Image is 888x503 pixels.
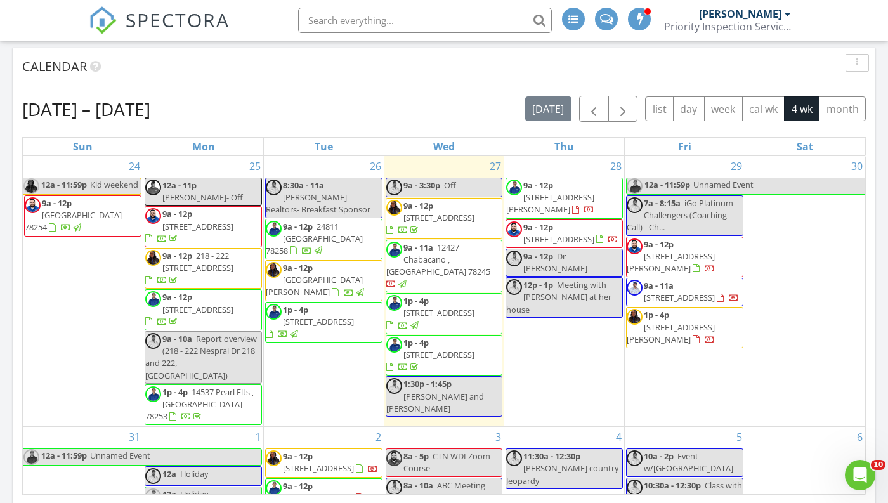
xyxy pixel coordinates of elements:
a: 9a - 12p [STREET_ADDRESS] [145,208,233,244]
span: iGo Platinum - Challengers (Coaching Call) - Ch... [627,197,738,233]
a: 9a - 12p 24811 [GEOGRAPHIC_DATA] 78258 [266,221,363,256]
img: dusty.png [506,279,522,295]
button: cal wk [742,96,785,121]
a: 9a - 12p [STREET_ADDRESS] [506,219,623,248]
a: 1p - 4p [STREET_ADDRESS][PERSON_NAME] [627,309,715,344]
span: 12a [162,488,176,500]
a: Go to August 28, 2025 [608,156,624,176]
span: 12a - 11:59p [644,178,691,194]
img: cut.png [386,337,402,353]
img: dusty.png [627,480,643,495]
span: 9a - 12p [523,251,553,262]
span: Report overview (218 - 222 Nespral Dr 218 and 222, [GEOGRAPHIC_DATA]) [145,333,257,381]
a: 1p - 4p [STREET_ADDRESS] [265,302,382,343]
img: img_5989.png [266,450,282,466]
img: cut.png [386,295,402,311]
a: Go to September 6, 2025 [854,427,865,447]
img: img_5989.png [386,200,402,216]
span: [GEOGRAPHIC_DATA][PERSON_NAME] [266,274,363,297]
span: 9a - 12p [283,480,313,492]
img: img_5989.png [145,250,161,266]
img: img_5989.png [266,262,282,278]
span: 12427 Chabacano , [GEOGRAPHIC_DATA] 78245 [386,242,490,277]
span: 9a - 11a [403,242,433,253]
a: 9a - 11a 12427 Chabacano , [GEOGRAPHIC_DATA] 78245 [386,240,503,293]
span: [STREET_ADDRESS][PERSON_NAME] [506,192,594,215]
a: Go to September 2, 2025 [373,427,384,447]
a: Monday [190,138,218,155]
img: img_5989.png [627,309,643,325]
a: 9a - 12p [GEOGRAPHIC_DATA] 78254 [25,197,122,233]
a: Go to August 25, 2025 [247,156,263,176]
div: [PERSON_NAME] [699,8,781,20]
a: 9a - 12p [STREET_ADDRESS] [386,200,474,235]
a: 1p - 4p [STREET_ADDRESS] [386,337,474,372]
a: 9a - 12p 218 - 222 [STREET_ADDRESS] [145,250,233,285]
button: day [673,96,705,121]
span: 9a - 12p [162,250,192,261]
button: week [704,96,743,121]
a: 9a - 12p [STREET_ADDRESS][PERSON_NAME] [626,237,743,278]
img: cut.png [266,221,282,237]
img: cut.png [627,178,643,194]
a: 9a - 12p [STREET_ADDRESS][PERSON_NAME] [506,178,623,219]
a: Thursday [552,138,577,155]
span: [STREET_ADDRESS] [283,316,354,327]
td: Go to August 28, 2025 [504,156,625,427]
span: 10a - 2p [644,450,674,462]
a: 9a - 12p [STREET_ADDRESS] [386,198,503,239]
span: SPECTORA [126,6,230,33]
td: Go to August 27, 2025 [384,156,504,427]
span: 9a - 12p [162,208,192,219]
span: [STREET_ADDRESS] [644,292,715,303]
span: 1:30p - 1:45p [403,378,452,389]
span: 9a - 12p [162,291,192,303]
img: img_2021.jpeg [145,180,161,195]
span: 12p - 1p [523,279,553,291]
img: cut.png [506,180,522,195]
span: 12a [162,468,176,480]
img: img_7649.png [145,208,161,224]
span: ABC Meeting [437,480,485,491]
img: img_7649.png [25,197,41,213]
td: Go to August 24, 2025 [23,156,143,427]
a: 9a - 12p [STREET_ADDRESS] [145,291,233,327]
img: dusty.png [627,280,643,296]
span: [STREET_ADDRESS] [162,221,233,232]
a: 1p - 4p 14537 Pearl Flts , [GEOGRAPHIC_DATA] 78253 [145,386,254,422]
span: 8a - 10a [403,480,433,491]
span: Meeting with [PERSON_NAME] at her house [506,279,611,315]
img: cut.png [386,242,402,258]
td: Go to August 30, 2025 [745,156,865,427]
span: 12a - 11:59p [41,449,88,465]
span: [STREET_ADDRESS] [162,304,233,315]
a: 1p - 4p [STREET_ADDRESS] [386,293,503,334]
a: 9a - 12p [STREET_ADDRESS] [145,206,262,247]
img: cut.png [266,480,282,496]
span: 10:30a - 12:30p [644,480,701,491]
span: 1p - 4p [283,304,308,315]
span: 218 - 222 [STREET_ADDRESS] [162,250,233,273]
span: Calendar [22,58,87,75]
a: 9a - 12p [STREET_ADDRESS] [283,450,378,474]
span: 9a - 12p [283,221,313,232]
img: dusty.png [386,378,402,394]
img: cut.png [23,449,39,465]
img: img_7649.png [386,450,402,466]
a: 1p - 4p [STREET_ADDRESS][PERSON_NAME] [626,307,743,348]
td: Go to August 26, 2025 [263,156,384,427]
a: 9a - 11a 12427 Chabacano , [GEOGRAPHIC_DATA] 78245 [386,242,490,290]
span: 12a - 11p [162,180,197,191]
span: 8a - 5p [403,450,429,462]
a: Go to August 24, 2025 [126,156,143,176]
a: 1p - 4p [STREET_ADDRESS] [266,304,354,339]
img: dusty.png [145,468,161,484]
span: 10 [871,460,885,470]
span: [PERSON_NAME] country Jeopardy [506,462,618,486]
span: 1p - 4p [403,295,429,306]
a: 9a - 12p [GEOGRAPHIC_DATA][PERSON_NAME] [266,262,366,297]
span: 1p - 4p [403,337,429,348]
h2: [DATE] – [DATE] [22,96,150,122]
span: [STREET_ADDRESS][PERSON_NAME] [627,251,715,274]
a: SPECTORA [89,17,230,44]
